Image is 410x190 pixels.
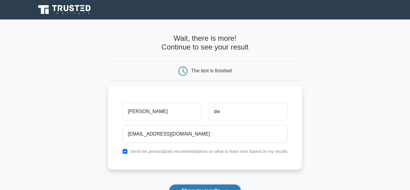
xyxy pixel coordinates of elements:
div: The test is finished [191,68,232,73]
label: Send me personalized recommendations on what to learn next based on my results [130,149,287,154]
input: First name [123,103,201,120]
h4: Wait, there is more! Continue to see your result [108,34,302,52]
input: Email [123,125,287,143]
input: Last name [209,103,287,120]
